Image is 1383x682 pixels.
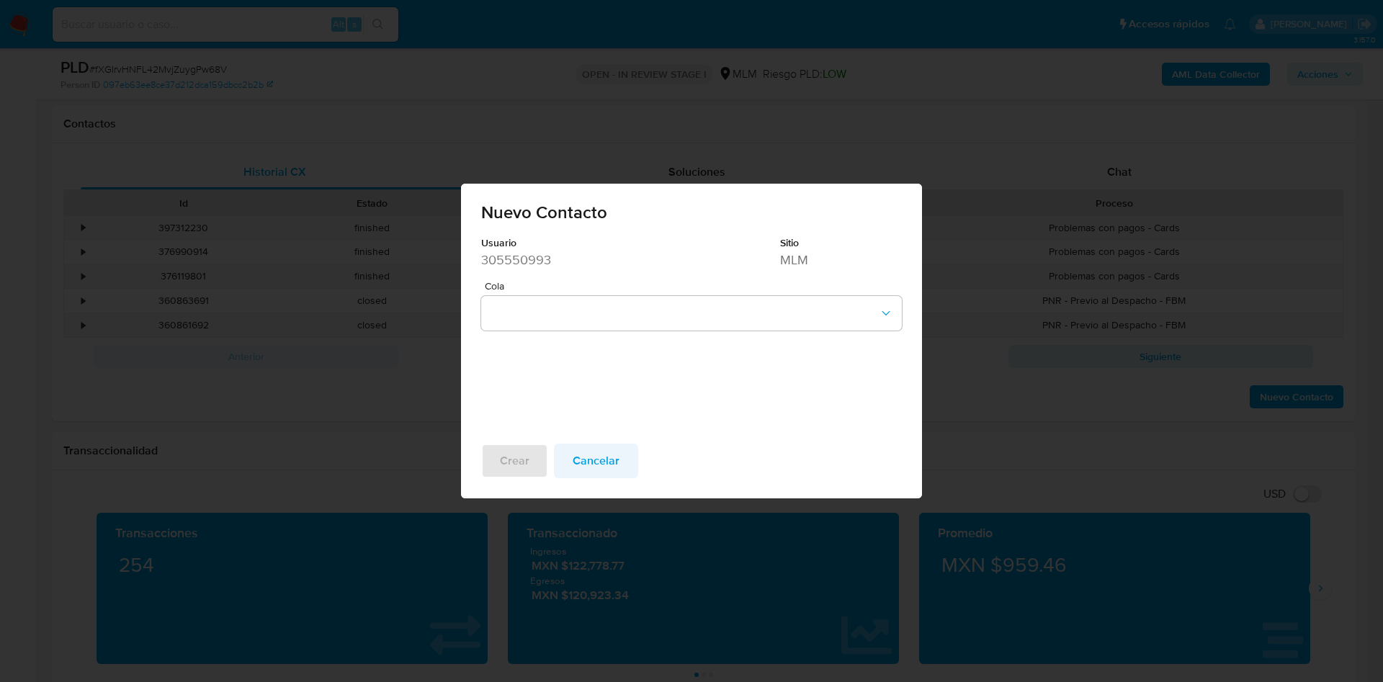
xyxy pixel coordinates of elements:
[481,251,771,269] dd: 305550993
[481,204,902,221] span: Nuevo Contacto
[573,445,619,477] span: Cancelar
[481,236,771,251] dt: Usuario
[485,281,905,291] span: Cola
[780,251,902,269] dd: MLM
[554,444,638,478] button: Cancelar
[780,236,902,251] dt: Sitio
